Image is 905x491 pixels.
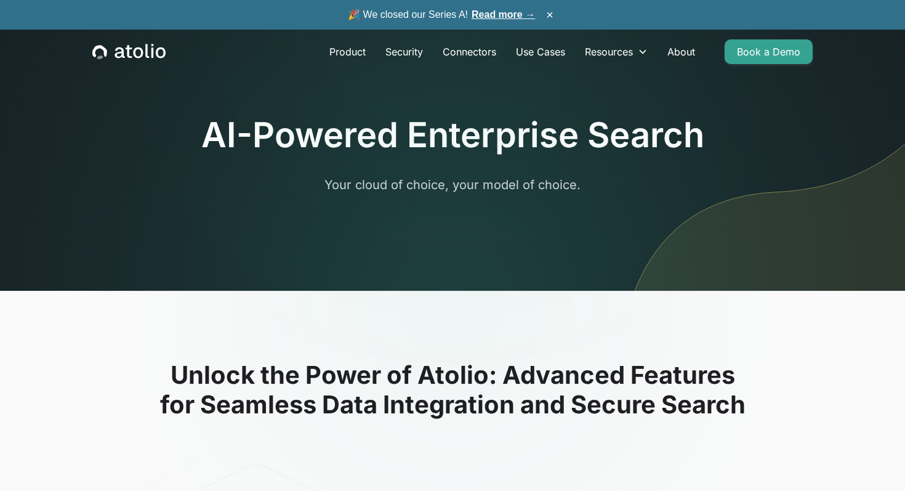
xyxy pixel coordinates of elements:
[658,39,705,64] a: About
[92,44,166,60] a: home
[616,5,905,291] img: line
[433,39,506,64] a: Connectors
[585,44,633,59] div: Resources
[58,360,847,420] h2: Unlock the Power of Atolio: Advanced Features for Seamless Data Integration and Secure Search
[201,115,704,156] h1: AI-Powered Enterprise Search
[472,9,535,20] a: Read more →
[542,8,557,22] button: ×
[575,39,658,64] div: Resources
[725,39,813,64] a: Book a Demo
[348,7,535,22] span: 🎉 We closed our Series A!
[506,39,575,64] a: Use Cases
[216,176,689,194] p: Your cloud of choice, your model of choice.
[320,39,376,64] a: Product
[376,39,433,64] a: Security
[843,432,905,491] iframe: Chat Widget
